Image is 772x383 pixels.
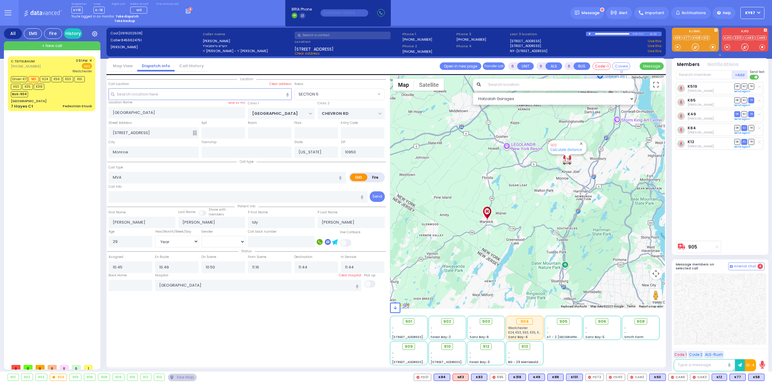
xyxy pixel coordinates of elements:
img: comment-alt.png [730,265,733,268]
a: K65 [688,98,696,102]
img: message.svg [575,11,579,15]
span: KY67 [745,10,755,16]
label: Areas [294,82,303,86]
label: P First Name [248,210,268,215]
label: Fire units on call [156,2,179,6]
input: (000)000-00000 [321,9,368,17]
span: SECTION 5 [294,88,384,100]
span: Yoel Polatsek [688,130,714,135]
span: You're logged in as monitor. [71,14,115,19]
span: - [431,326,432,330]
input: Search a contact [295,32,391,39]
label: Location Name [109,100,132,105]
span: - [431,330,432,335]
span: members [209,212,224,217]
label: [PHONE_NUMBER] [402,37,432,42]
span: 1 [84,365,93,369]
div: K84 [434,374,450,381]
span: - [624,326,626,330]
div: Fire [44,28,62,39]
span: K-18 [93,7,105,14]
a: Send again [734,131,750,135]
a: Use this [648,49,662,54]
label: [PERSON_NAME] [110,45,201,50]
span: - [431,351,432,355]
span: 912 [483,344,489,350]
span: 0 [24,365,33,369]
img: red-radio-icon.svg [630,376,633,379]
span: Message [581,10,600,16]
span: - [585,330,587,335]
a: KJFD [723,36,732,40]
button: UNIT [517,62,534,70]
label: State [294,140,303,145]
label: Township [201,140,217,145]
a: K519 [688,84,697,89]
span: [STREET_ADDRESS][PERSON_NAME] [392,335,449,339]
span: - [470,326,471,330]
label: Room [248,121,257,125]
a: Calculate distance [550,147,582,152]
label: Call Type [109,165,123,170]
button: Transfer call [483,62,505,70]
button: Notifications [707,61,739,68]
label: Turn off text [750,74,759,80]
a: Send again [734,117,750,121]
div: Year/Month/Week/Day [155,229,199,234]
label: EMS [350,174,368,181]
span: K24, K53, K63, K35, K318, K56, K61, K7, M3 [508,330,568,335]
span: Bernard Babad [688,144,714,149]
span: Send text [750,70,764,74]
span: TR [748,83,754,89]
div: 912 [141,374,151,381]
div: BLS [712,374,727,381]
div: / [638,30,639,37]
div: K83 [471,374,487,381]
a: Map View [108,63,137,69]
span: 909 [405,344,413,350]
div: 0:17 [639,30,644,37]
label: Cross 2 [318,101,330,106]
span: 903 [482,319,490,325]
span: - [508,351,510,355]
span: AT - 2 [GEOGRAPHIC_DATA] [547,335,591,339]
div: 595 [490,374,506,381]
div: [GEOGRAPHIC_DATA] [11,99,46,103]
div: M13 [453,374,469,381]
div: 913 [154,374,165,381]
div: See map [168,374,196,381]
button: Close [578,141,584,146]
span: Call type [237,159,257,164]
span: - [547,330,549,335]
div: Pedestrian Struck [63,104,92,108]
a: Call History [175,63,208,69]
a: Open in new page [440,62,481,70]
label: Call back number [248,229,277,234]
span: 0 [72,365,81,369]
span: SO [741,97,747,103]
a: CAR3 [744,36,755,40]
span: ✕ [89,58,92,63]
div: 906 [84,374,96,381]
span: BG - 29 Merriewold S. [508,360,542,364]
label: Clear hospital [339,273,361,278]
label: Destination [294,255,312,259]
div: 0:00 [632,30,638,37]
span: Notifications [682,10,706,16]
span: DR [734,83,740,89]
div: ALS [453,374,469,381]
button: Drag Pegman onto the map to open Street View [650,289,662,301]
button: Code-1 [593,62,611,70]
span: 0 [11,365,21,369]
input: Search location here [109,88,292,100]
label: Entry Code [341,121,358,125]
span: Alert [619,10,628,16]
a: [STREET_ADDRESS] [510,39,541,44]
a: Open this area in Google Maps (opens a new window) [391,301,411,309]
span: [0919202508] [119,31,142,36]
button: BUS [574,62,590,70]
span: - [624,330,626,335]
span: Sanz Bay-6 [470,335,489,339]
span: K61 [74,76,85,82]
div: BLS [434,374,450,381]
